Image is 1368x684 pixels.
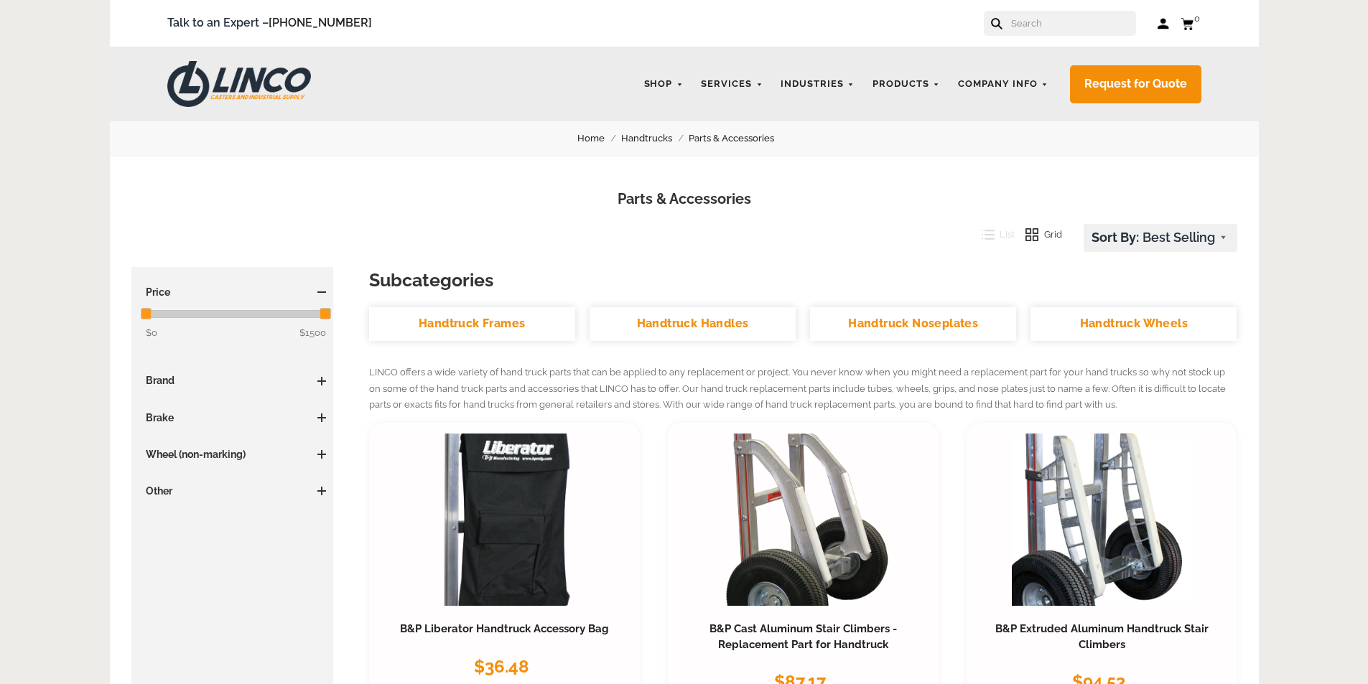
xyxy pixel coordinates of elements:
a: B&P Cast Aluminum Stair Climbers - Replacement Part for Handtruck [709,622,897,651]
a: 0 [1181,14,1201,32]
span: $36.48 [474,656,529,677]
h1: Parts & Accessories [131,189,1237,210]
h3: Wheel (non-marking) [139,447,327,462]
a: Industries [773,70,862,98]
a: Company Info [951,70,1056,98]
a: Handtruck Noseplates [810,307,1016,341]
a: B&P Liberator Handtruck Accessory Bag [400,622,609,635]
a: [PHONE_NUMBER] [269,16,372,29]
a: Handtrucks [621,131,689,146]
h3: Subcategories [369,267,1237,293]
a: Services [694,70,770,98]
h3: Brand [139,373,327,388]
h3: Other [139,484,327,498]
a: Request for Quote [1070,65,1201,103]
a: Handtruck Wheels [1030,307,1237,341]
img: LINCO CASTERS & INDUSTRIAL SUPPLY [167,61,311,107]
input: Search [1010,11,1136,36]
span: $1500 [299,325,326,341]
p: LINCO offers a wide variety of hand truck parts that can be applied to any replacement or project... [369,365,1237,413]
h3: Price [139,285,327,299]
span: Talk to an Expert – [167,14,372,33]
button: Grid [1015,224,1062,245]
a: Shop [637,70,691,98]
h3: Brake [139,411,327,425]
button: List [971,224,1015,245]
a: Parts & Accessories [689,131,791,146]
span: 0 [1194,13,1200,24]
span: $0 [146,327,157,338]
a: B&P Extruded Aluminum Handtruck Stair Climbers [995,622,1209,651]
a: Home [577,131,621,146]
a: Handtruck Frames [369,307,575,341]
a: Handtruck Handles [590,307,796,341]
a: Log in [1158,17,1170,31]
a: Products [865,70,947,98]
